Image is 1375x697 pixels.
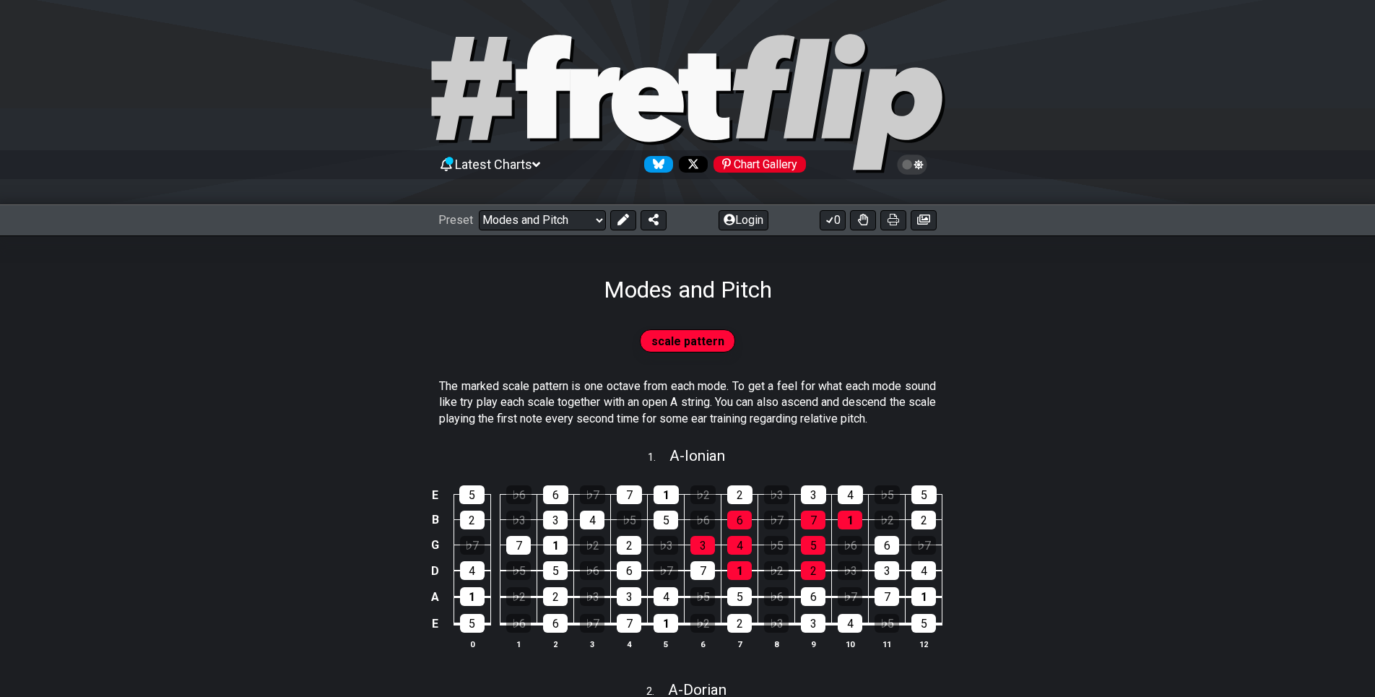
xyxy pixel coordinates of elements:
[580,536,604,555] div: ♭2
[580,614,604,633] div: ♭7
[543,536,568,555] div: 1
[727,561,752,580] div: 1
[427,507,444,532] td: B
[727,614,752,633] div: 2
[617,536,641,555] div: 2
[875,614,899,633] div: ♭5
[604,276,772,303] h1: Modes and Pitch
[654,561,678,580] div: ♭7
[617,511,641,529] div: ♭5
[427,610,444,637] td: E
[764,511,789,529] div: ♭7
[648,450,669,466] span: 1 .
[673,156,708,173] a: Follow #fretflip at X
[654,485,679,504] div: 1
[690,511,715,529] div: ♭6
[506,614,531,633] div: ♭6
[654,511,678,529] div: 5
[838,587,862,606] div: ♭7
[690,485,716,504] div: ♭2
[690,536,715,555] div: 3
[617,587,641,606] div: 3
[721,636,758,651] th: 7
[727,511,752,529] div: 6
[911,210,937,230] button: Create image
[651,331,724,352] span: scale pattern
[911,587,936,606] div: 1
[838,485,863,504] div: 4
[654,536,678,555] div: ♭3
[764,587,789,606] div: ♭6
[460,536,485,555] div: ♭7
[427,482,444,508] td: E
[764,561,789,580] div: ♭2
[506,561,531,580] div: ♭5
[911,485,937,504] div: 5
[506,587,531,606] div: ♭2
[708,156,806,173] a: #fretflip at Pinterest
[580,485,605,504] div: ♭7
[580,511,604,529] div: 4
[500,636,537,651] th: 1
[685,636,721,651] th: 6
[506,536,531,555] div: 7
[801,561,825,580] div: 2
[543,561,568,580] div: 5
[460,614,485,633] div: 5
[580,587,604,606] div: ♭3
[617,561,641,580] div: 6
[911,561,936,580] div: 4
[427,558,444,584] td: D
[719,210,768,230] button: Login
[574,636,611,651] th: 3
[648,636,685,651] th: 5
[427,532,444,558] td: G
[506,485,532,504] div: ♭6
[795,636,832,651] th: 9
[537,636,574,651] th: 2
[641,210,667,230] button: Share Preset
[543,614,568,633] div: 6
[460,511,485,529] div: 2
[801,587,825,606] div: 6
[875,511,899,529] div: ♭2
[764,536,789,555] div: ♭5
[904,158,921,171] span: Toggle light / dark theme
[690,561,715,580] div: 7
[610,210,636,230] button: Edit Preset
[875,485,900,504] div: ♭5
[880,210,906,230] button: Print
[654,587,678,606] div: 4
[820,210,846,230] button: 0
[838,561,862,580] div: ♭3
[543,587,568,606] div: 2
[801,536,825,555] div: 5
[506,511,531,529] div: ♭3
[801,614,825,633] div: 3
[460,587,485,606] div: 1
[690,587,715,606] div: ♭5
[764,614,789,633] div: ♭3
[869,636,906,651] th: 11
[801,485,826,504] div: 3
[479,210,606,230] select: Preset
[543,485,568,504] div: 6
[727,587,752,606] div: 5
[758,636,795,651] th: 8
[669,447,725,464] span: A - Ionian
[838,614,862,633] div: 4
[427,584,444,610] td: A
[617,485,642,504] div: 7
[875,561,899,580] div: 3
[611,636,648,651] th: 4
[460,561,485,580] div: 4
[764,485,789,504] div: ♭3
[617,614,641,633] div: 7
[455,157,532,172] span: Latest Charts
[454,636,490,651] th: 0
[832,636,869,651] th: 10
[838,536,862,555] div: ♭6
[638,156,673,173] a: Follow #fretflip at Bluesky
[801,511,825,529] div: 7
[438,213,473,227] span: Preset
